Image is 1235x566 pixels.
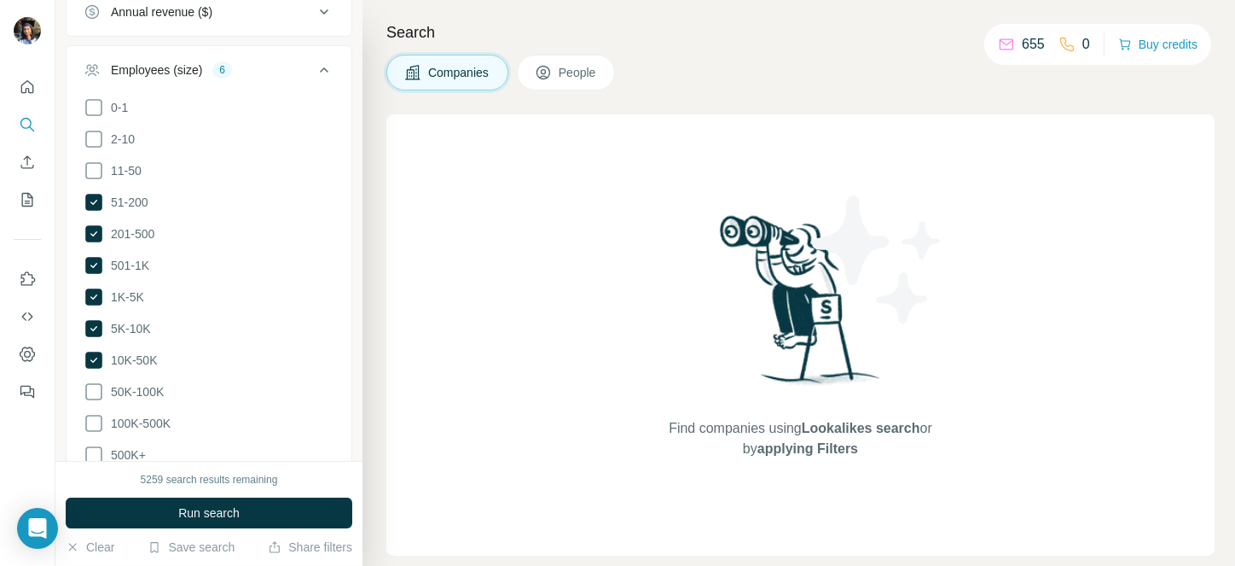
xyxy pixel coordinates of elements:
[664,418,936,459] span: Find companies using or by
[104,289,144,306] span: 1K-5K
[14,17,41,44] img: Avatar
[111,3,212,20] div: Annual revenue ($)
[178,505,240,522] span: Run search
[14,72,41,102] button: Quick start
[386,20,1215,44] h4: Search
[14,376,41,407] button: Feedback
[104,257,149,274] span: 501-1K
[14,147,41,178] button: Enrich CSV
[14,301,41,332] button: Use Surfe API
[212,62,232,78] div: 6
[712,211,890,401] img: Surfe Illustration - Woman searching with binoculars
[104,415,171,432] span: 100K-500K
[104,131,135,148] span: 2-10
[104,352,157,369] span: 10K-50K
[14,264,41,295] button: Use Surfe on LinkedIn
[141,472,278,487] div: 5259 search results remaining
[104,383,164,400] span: 50K-100K
[104,162,142,179] span: 11-50
[559,64,598,81] span: People
[14,339,41,370] button: Dashboard
[104,194,148,211] span: 51-200
[66,539,114,556] button: Clear
[104,225,154,242] span: 201-500
[757,441,858,456] span: applying Filters
[104,446,146,464] span: 500K+
[268,539,352,556] button: Share filters
[111,61,202,79] div: Employees (size)
[104,320,151,337] span: 5K-10K
[14,184,41,215] button: My lists
[801,183,954,336] img: Surfe Illustration - Stars
[1118,32,1197,56] button: Buy credits
[148,539,235,556] button: Save search
[67,50,351,97] button: Employees (size)6
[14,109,41,140] button: Search
[104,99,128,116] span: 0-1
[428,64,490,81] span: Companies
[802,421,920,435] span: Lookalikes search
[66,498,352,528] button: Run search
[17,508,58,549] div: Open Intercom Messenger
[1082,34,1090,55] p: 0
[1022,34,1045,55] p: 655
